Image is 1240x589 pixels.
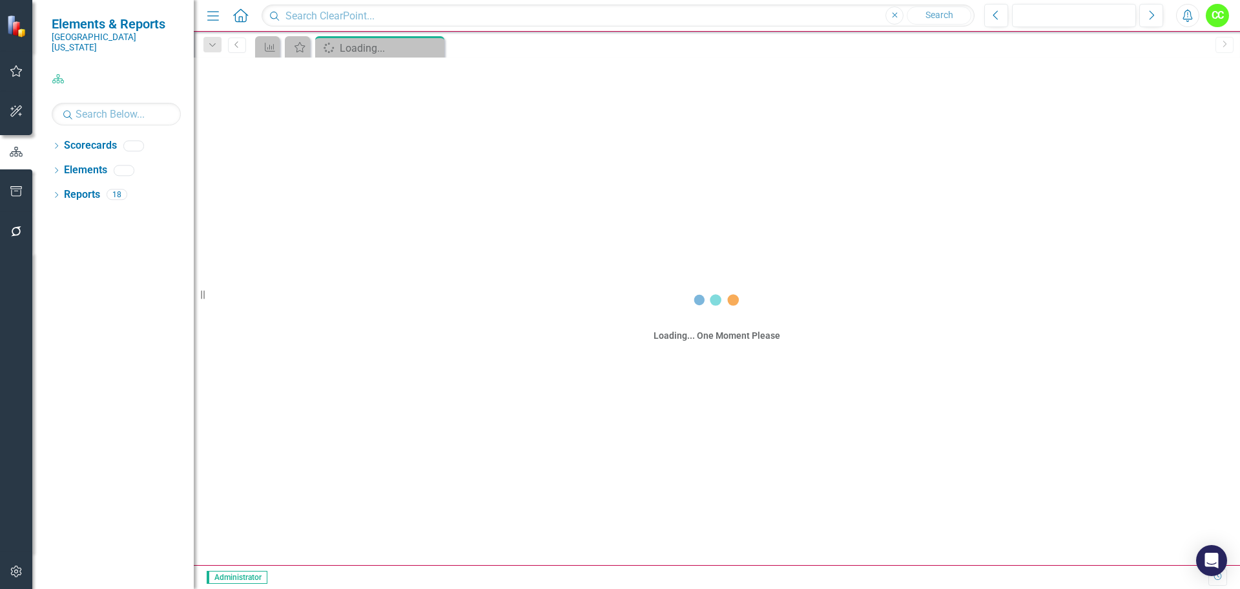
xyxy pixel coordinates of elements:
div: 18 [107,189,127,200]
div: Loading... [340,40,441,56]
a: Scorecards [64,138,117,153]
span: Elements & Reports [52,16,181,32]
img: ClearPoint Strategy [6,15,29,37]
button: Search [907,6,971,25]
div: Loading... One Moment Please [654,329,780,342]
a: Elements [64,163,107,178]
div: Open Intercom Messenger [1196,545,1227,576]
input: Search ClearPoint... [262,5,975,27]
a: Reports [64,187,100,202]
span: Search [925,10,953,20]
button: CC [1206,4,1229,27]
span: Administrator [207,571,267,584]
input: Search Below... [52,103,181,125]
small: [GEOGRAPHIC_DATA][US_STATE] [52,32,181,53]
